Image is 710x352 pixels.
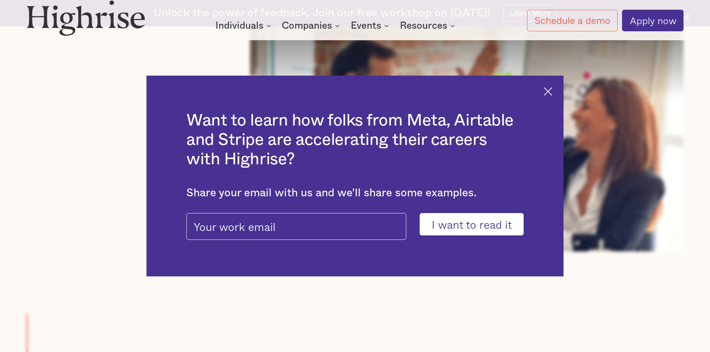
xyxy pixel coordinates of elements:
a: Schedule a demo [527,10,618,31]
h2: Want to learn how folks from Meta, Airtable and Stripe are accelerating their careers with Highrise? [186,111,524,169]
div: Resources [400,21,457,30]
div: Companies [282,21,332,30]
div: Events [351,21,391,30]
div: Individuals [215,21,273,30]
div: Events [351,21,381,30]
input: Your work email [186,213,406,240]
div: Share your email with us and we'll share some examples. [186,187,524,200]
div: Individuals [215,21,264,30]
form: current-ascender-homepage-modal-form [186,213,524,235]
a: Apply now [622,10,684,31]
img: Cross icon [544,87,552,96]
input: I want to read it [420,213,524,235]
div: Companies [282,21,342,30]
div: Resources [400,21,447,30]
